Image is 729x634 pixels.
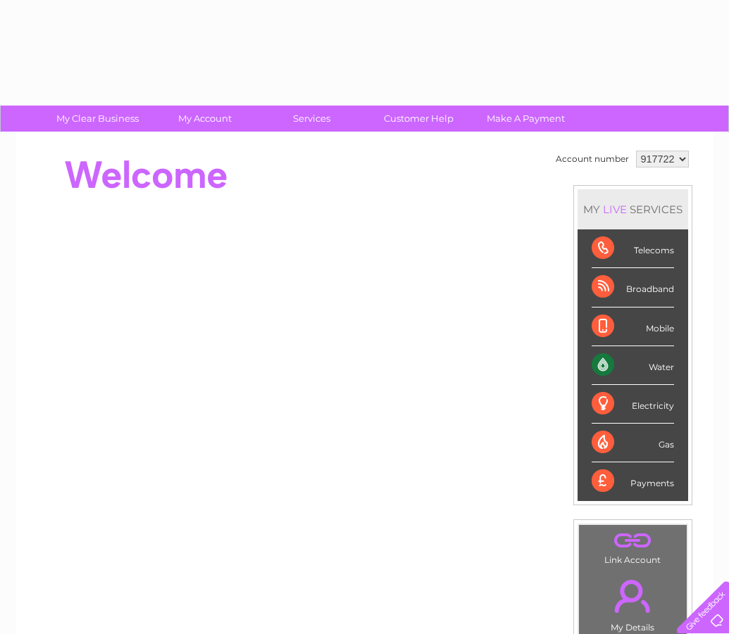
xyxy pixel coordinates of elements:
[592,268,674,307] div: Broadband
[592,424,674,462] div: Gas
[552,147,633,171] td: Account number
[254,106,370,132] a: Services
[600,203,630,216] div: LIVE
[592,229,674,268] div: Telecoms
[582,571,683,621] a: .
[39,106,156,132] a: My Clear Business
[578,189,688,229] div: MY SERVICES
[592,462,674,500] div: Payments
[578,524,687,569] td: Link Account
[468,106,584,132] a: Make A Payment
[592,308,674,346] div: Mobile
[592,385,674,424] div: Electricity
[592,346,674,385] div: Water
[582,528,683,553] a: .
[361,106,477,132] a: Customer Help
[147,106,263,132] a: My Account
